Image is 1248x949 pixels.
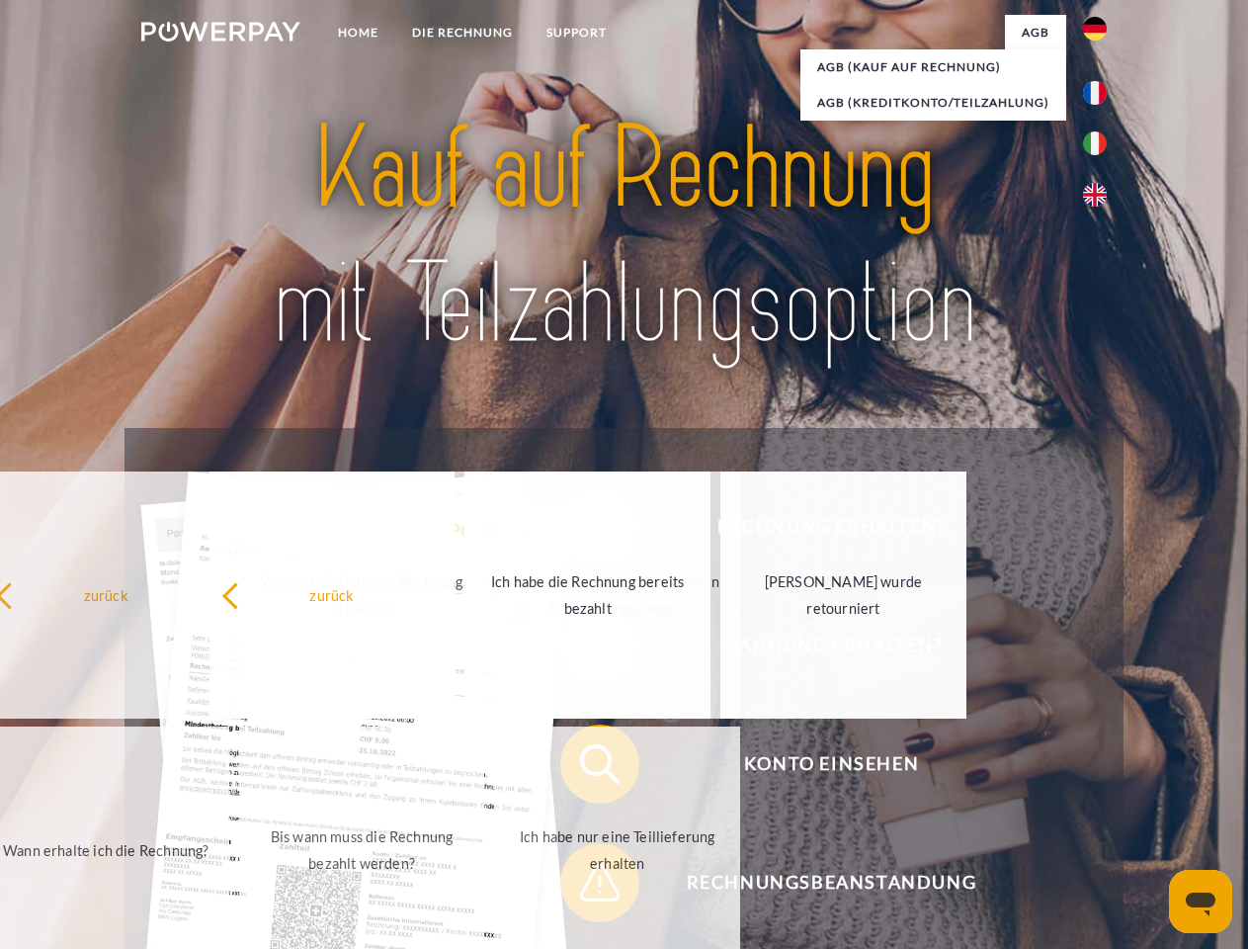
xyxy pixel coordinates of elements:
[1083,183,1107,207] img: en
[395,15,530,50] a: DIE RECHNUNG
[800,49,1066,85] a: AGB (Kauf auf Rechnung)
[589,725,1073,804] span: Konto einsehen
[530,15,624,50] a: SUPPORT
[141,22,300,42] img: logo-powerpay-white.svg
[221,581,444,608] div: zurück
[589,843,1073,922] span: Rechnungsbeanstandung
[1083,17,1107,41] img: de
[1169,870,1232,933] iframe: Schaltfläche zum Öffnen des Messaging-Fensters
[732,568,955,622] div: [PERSON_NAME] wurde retourniert
[251,823,473,877] div: Bis wann muss die Rechnung bezahlt werden?
[560,725,1074,804] button: Konto einsehen
[506,823,728,877] div: Ich habe nur eine Teillieferung erhalten
[560,843,1074,922] button: Rechnungsbeanstandung
[1005,15,1066,50] a: agb
[321,15,395,50] a: Home
[476,568,699,622] div: Ich habe die Rechnung bereits bezahlt
[800,85,1066,121] a: AGB (Kreditkonto/Teilzahlung)
[1083,81,1107,105] img: fr
[1083,131,1107,155] img: it
[189,95,1059,379] img: title-powerpay_de.svg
